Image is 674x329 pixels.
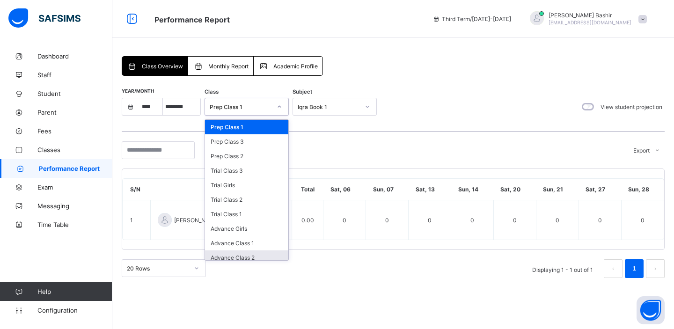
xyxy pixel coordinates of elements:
img: safsims [8,8,81,28]
button: prev page [604,259,623,278]
div: Advance Class 2 [205,250,288,265]
span: Fees [37,127,112,135]
div: Trial Class 3 [205,163,288,178]
span: Sun, 14 [458,186,482,193]
span: Class [205,88,219,95]
li: 下一页 [646,259,665,278]
div: 20 Rows [127,265,189,272]
span: [PERSON_NAME] Bashir [549,12,631,19]
td: 0 [536,200,579,240]
span: Sun, 28 [628,186,652,193]
th: Total [292,179,323,200]
button: Open asap [637,296,665,324]
span: Monthly Report [208,63,249,70]
td: 0 [579,200,621,240]
button: next page [646,259,665,278]
td: 0 [409,200,451,240]
span: session/term information [432,15,511,22]
li: 上一页 [604,259,623,278]
span: Year/Month [122,88,154,94]
span: Parent [37,109,112,116]
span: Dashboard [37,52,112,60]
span: Sat, 27 [586,186,609,193]
span: Class Overview [142,63,183,70]
td: 0 [451,200,494,240]
li: Displaying 1 - 1 out of 1 [525,259,600,278]
label: View student projection [601,103,662,110]
span: [PERSON_NAME] [174,217,268,224]
span: Staff [37,71,112,79]
th: Student [151,179,292,200]
td: 1 [123,200,151,240]
span: Student [37,90,112,97]
span: Export [633,147,650,154]
div: HamidBashir [520,11,652,27]
span: Help [37,288,112,295]
div: Trial Girls [205,178,288,192]
div: Prep Class 2 [205,149,288,163]
li: 1 [625,259,644,278]
span: Classes [37,146,112,154]
span: Subject [293,88,312,95]
span: Academic Profile [273,63,318,70]
span: Exam [37,183,112,191]
span: Performance Report [39,165,112,172]
span: Sat, 13 [416,186,439,193]
div: Prep Class 3 [205,134,288,149]
span: [EMAIL_ADDRESS][DOMAIN_NAME] [549,20,631,25]
a: 1 [630,263,638,275]
td: 0 [493,200,536,240]
div: Trial Class 1 [205,207,288,221]
span: Messaging [37,202,112,210]
div: Prep Class 1 [210,103,271,110]
div: Trial Class 2 [205,192,288,207]
span: Sat, 20 [500,186,524,193]
td: 0 [366,200,409,240]
span: Sun, 21 [543,186,566,193]
td: 0 [323,200,366,240]
div: Prep Class 1 [205,120,288,134]
div: Iqra Book 1 [298,103,359,110]
div: Advance Girls [205,221,288,236]
td: 0 [621,200,664,240]
div: Advance Class 1 [205,236,288,250]
th: S/N [123,179,151,200]
td: 0.00 [292,200,323,240]
span: Configuration [37,307,112,314]
span: Time Table [37,221,112,228]
span: Sat, 06 [330,186,354,193]
span: Broadsheet [154,15,230,24]
span: Sun, 07 [373,186,396,193]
